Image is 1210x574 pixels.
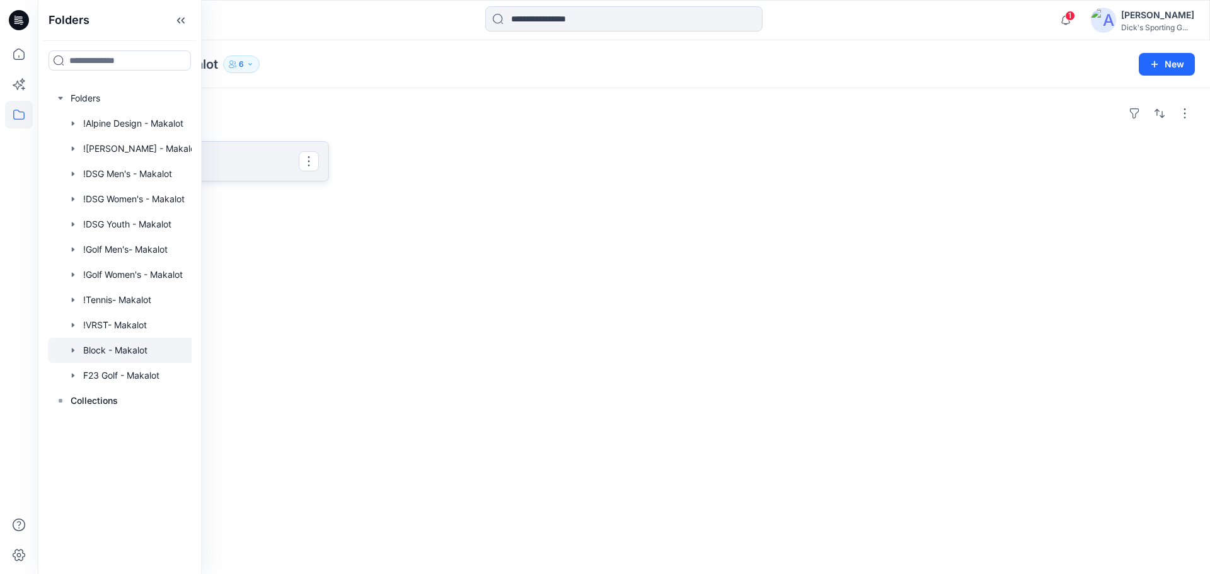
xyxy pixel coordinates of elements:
[1139,53,1195,76] button: New
[71,393,118,408] p: Collections
[223,55,260,73] button: 6
[1091,8,1116,33] img: avatar
[1121,8,1194,23] div: [PERSON_NAME]
[239,57,244,71] p: 6
[1065,11,1075,21] span: 1
[1121,23,1194,32] div: Dick's Sporting G...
